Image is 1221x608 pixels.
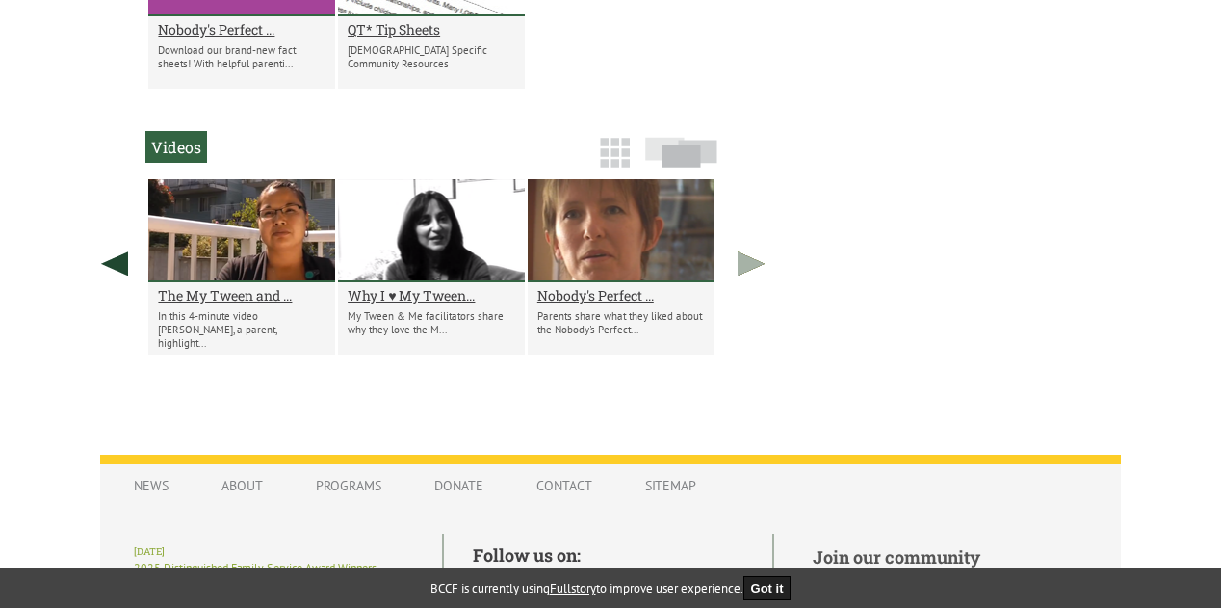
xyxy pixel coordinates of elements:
a: 2025 Distinguished Family Service Award Winners [134,560,377,574]
a: Fullstory [550,580,596,596]
a: Slide View [639,146,723,177]
a: About [202,467,282,504]
a: QT* Tip Sheets [348,20,515,39]
li: Nobody's Perfect Program Families Speak [528,179,714,355]
p: My Tween & Me facilitators share why they love the M... [348,309,515,336]
a: The My Tween and ... [158,286,325,304]
h2: Videos [145,131,207,163]
h5: Join our community [813,545,1087,568]
h6: [DATE] [134,545,413,558]
a: Why I ♥ My Tween... [348,286,515,304]
p: Parents share what they liked about the Nobody's Perfect... [537,309,705,336]
p: Download our brand-new fact sheets! With helpful parenti... [158,43,325,70]
a: News [115,467,188,504]
p: In this 4-minute video [PERSON_NAME], a parent, highlight... [158,309,325,350]
li: The My Tween and Me Experience [148,179,335,355]
a: Contact [517,467,611,504]
p: [DEMOGRAPHIC_DATA] Specific Community Resources [348,43,515,70]
h5: Follow us on: [473,543,743,567]
button: Got it [743,576,792,600]
li: Why I ♥ My Tween & Me [338,179,525,355]
img: grid-icon.png [600,138,630,168]
a: Grid View [594,146,636,177]
a: Donate [415,467,503,504]
a: Nobody's Perfect ... [537,286,705,304]
a: Sitemap [626,467,715,504]
img: slide-icon.png [645,137,717,168]
a: Nobody's Perfect ... [158,20,325,39]
a: Programs [297,467,401,504]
